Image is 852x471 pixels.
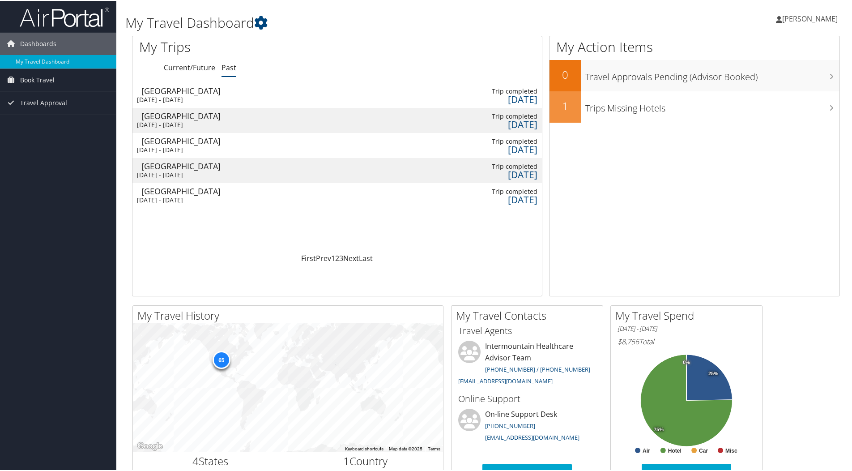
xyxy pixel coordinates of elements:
[782,13,838,23] span: [PERSON_NAME]
[618,324,755,332] h6: [DATE] - [DATE]
[222,62,236,72] a: Past
[389,445,422,450] span: Map data ©2025
[135,440,165,451] a: Open this area in Google Maps (opens a new window)
[20,91,67,113] span: Travel Approval
[141,186,397,194] div: [GEOGRAPHIC_DATA]
[331,253,335,262] a: 1
[20,32,56,54] span: Dashboards
[447,195,537,203] div: [DATE]
[708,370,718,376] tspan: 25%
[585,65,839,82] h3: Travel Approvals Pending (Advisor Booked)
[343,453,349,467] span: 1
[454,340,601,388] li: Intermountain Healthcare Advisor Team
[447,137,537,145] div: Trip completed
[295,453,437,468] h2: Country
[485,421,535,429] a: [PHONE_NUMBER]
[192,453,199,467] span: 4
[618,336,639,346] span: $8,756
[339,253,343,262] a: 3
[20,68,55,90] span: Book Travel
[618,336,755,346] h6: Total
[316,253,331,262] a: Prev
[550,90,839,122] a: 1Trips Missing Hotels
[585,97,839,114] h3: Trips Missing Hotels
[137,95,392,103] div: [DATE] - [DATE]
[550,66,581,81] h2: 0
[164,62,215,72] a: Current/Future
[456,307,603,322] h2: My Travel Contacts
[550,98,581,113] h2: 1
[725,447,737,453] text: Misc
[458,392,596,404] h3: Online Support
[343,253,359,262] a: Next
[447,187,537,195] div: Trip completed
[485,432,579,441] a: [EMAIL_ADDRESS][DOMAIN_NAME]
[20,6,109,27] img: airportal-logo.png
[550,37,839,56] h1: My Action Items
[550,59,839,90] a: 0Travel Approvals Pending (Advisor Booked)
[458,376,553,384] a: [EMAIL_ADDRESS][DOMAIN_NAME]
[137,170,392,178] div: [DATE] - [DATE]
[485,364,590,373] a: [PHONE_NUMBER] / [PHONE_NUMBER]
[428,445,440,450] a: Terms (opens in new tab)
[776,4,847,31] a: [PERSON_NAME]
[615,307,762,322] h2: My Travel Spend
[137,120,392,128] div: [DATE] - [DATE]
[345,445,383,451] button: Keyboard shortcuts
[135,440,165,451] img: Google
[301,253,316,262] a: First
[141,86,397,94] div: [GEOGRAPHIC_DATA]
[137,145,392,153] div: [DATE] - [DATE]
[335,253,339,262] a: 2
[458,324,596,336] h3: Travel Agents
[447,120,537,128] div: [DATE]
[683,359,690,364] tspan: 0%
[643,447,650,453] text: Air
[699,447,708,453] text: Car
[137,307,443,322] h2: My Travel History
[212,350,230,368] div: 65
[137,195,392,203] div: [DATE] - [DATE]
[447,170,537,178] div: [DATE]
[141,136,397,144] div: [GEOGRAPHIC_DATA]
[447,162,537,170] div: Trip completed
[141,111,397,119] div: [GEOGRAPHIC_DATA]
[454,408,601,445] li: On-line Support Desk
[125,13,606,31] h1: My Travel Dashboard
[447,145,537,153] div: [DATE]
[447,94,537,103] div: [DATE]
[140,453,281,468] h2: States
[139,37,365,56] h1: My Trips
[447,86,537,94] div: Trip completed
[447,111,537,120] div: Trip completed
[668,447,682,453] text: Hotel
[359,253,373,262] a: Last
[141,161,397,169] div: [GEOGRAPHIC_DATA]
[654,426,664,432] tspan: 75%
